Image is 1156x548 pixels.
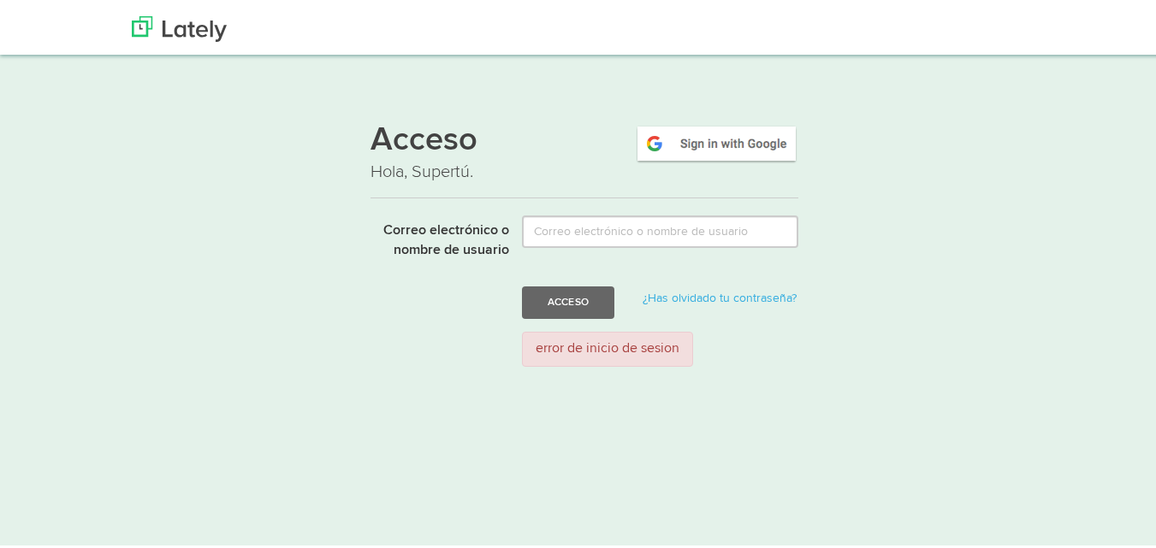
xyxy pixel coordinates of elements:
img: google-signin.png [635,121,798,160]
font: Correo electrónico o nombre de usuario [383,221,509,254]
font: Acceso [548,293,589,303]
font: Acceso [371,121,477,154]
img: Últimamente [132,13,227,38]
font: error de inicio de sesion [536,339,679,352]
input: Correo electrónico o nombre de usuario [522,212,798,245]
a: ¿Has olvidado tu contraseña? [643,289,797,301]
font: Hola, Supertú. [371,158,473,179]
button: Acceso [522,283,614,315]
